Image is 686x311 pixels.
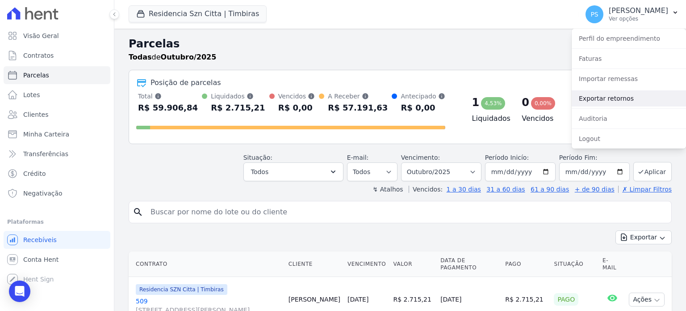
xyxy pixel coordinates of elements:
[133,207,143,217] i: search
[243,162,343,181] button: Todos
[531,97,555,110] div: 0,00%
[609,6,668,15] p: [PERSON_NAME]
[347,154,369,161] label: E-mail:
[447,186,481,193] a: 1 a 30 dias
[138,101,198,115] div: R$ 59.906,84
[129,251,285,277] th: Contrato
[278,101,315,115] div: R$ 0,00
[590,11,598,17] span: PS
[572,90,686,107] a: Exportar retornos
[243,154,272,161] label: Situação:
[572,131,686,147] a: Logout
[278,92,315,101] div: Vencidos
[4,66,110,84] a: Parcelas
[23,130,69,139] span: Minha Carteira
[409,186,443,193] label: Vencidos:
[485,154,529,161] label: Período Inicío:
[23,189,63,198] span: Negativação
[559,153,630,162] label: Período Fim:
[629,293,665,307] button: Ações
[211,101,265,115] div: R$ 2.715,21
[609,15,668,22] p: Ver opções
[23,149,68,158] span: Transferências
[572,30,686,47] a: Perfil do empreendimento
[502,251,550,277] th: Pago
[575,186,615,193] a: + de 90 dias
[129,36,672,52] h2: Parcelas
[347,296,368,303] a: [DATE]
[4,231,110,249] a: Recebíveis
[578,2,686,27] button: PS [PERSON_NAME] Ver opções
[129,5,267,22] button: Residencia Szn Citta | Timbiras
[9,281,30,302] div: Open Intercom Messenger
[23,51,54,60] span: Contratos
[401,92,445,101] div: Antecipado
[401,101,445,115] div: R$ 0,00
[136,284,227,295] span: Residencia SZN Citta | Timbiras
[437,251,502,277] th: Data de Pagamento
[633,162,672,181] button: Aplicar
[251,166,268,177] span: Todos
[23,31,59,40] span: Visão Geral
[23,235,57,244] span: Recebíveis
[23,255,59,264] span: Conta Hent
[161,53,217,61] strong: Outubro/2025
[138,92,198,101] div: Total
[572,71,686,87] a: Importar remessas
[23,90,40,99] span: Lotes
[4,251,110,268] a: Conta Hent
[572,111,686,127] a: Auditoria
[550,251,599,277] th: Situação
[618,186,672,193] a: ✗ Limpar Filtros
[211,92,265,101] div: Liquidados
[522,95,529,110] div: 0
[328,92,388,101] div: A Receber
[129,53,152,61] strong: Todas
[23,110,48,119] span: Clientes
[7,217,107,227] div: Plataformas
[486,186,525,193] a: 31 a 60 dias
[4,106,110,124] a: Clientes
[472,95,480,110] div: 1
[23,71,49,80] span: Parcelas
[531,186,569,193] a: 61 a 90 dias
[4,27,110,45] a: Visão Geral
[285,251,344,277] th: Cliente
[328,101,388,115] div: R$ 57.191,63
[4,184,110,202] a: Negativação
[472,113,508,124] h4: Liquidados
[4,165,110,183] a: Crédito
[344,251,389,277] th: Vencimento
[572,51,686,67] a: Faturas
[151,77,221,88] div: Posição de parcelas
[129,52,216,63] p: de
[615,230,672,244] button: Exportar
[372,186,403,193] label: ↯ Atalhos
[23,169,46,178] span: Crédito
[4,125,110,143] a: Minha Carteira
[145,203,668,221] input: Buscar por nome do lote ou do cliente
[522,113,557,124] h4: Vencidos
[4,47,110,64] a: Contratos
[401,154,440,161] label: Vencimento:
[4,145,110,163] a: Transferências
[389,251,437,277] th: Valor
[599,251,625,277] th: E-mail
[4,86,110,104] a: Lotes
[481,97,505,110] div: 4,53%
[554,293,578,306] div: Pago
